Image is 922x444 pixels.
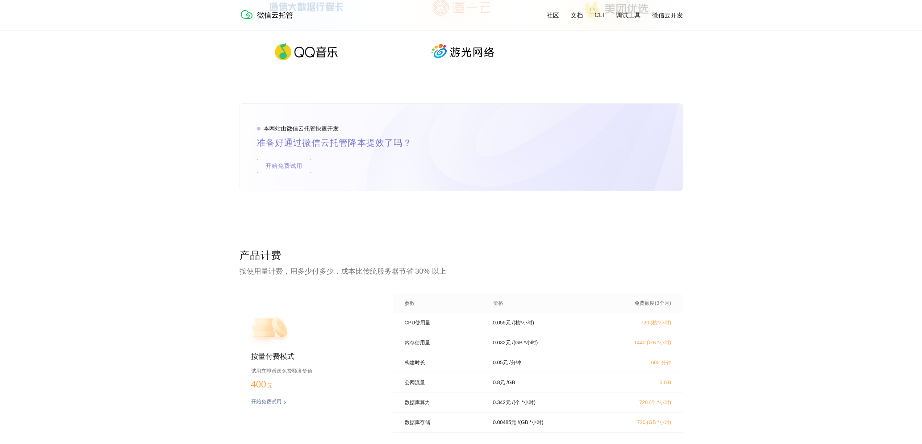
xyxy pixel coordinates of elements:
[267,383,272,389] span: 元
[493,340,511,346] p: 0.032 元
[251,366,370,375] p: 试用立即赠送免费额度价值
[239,249,683,263] p: 产品计费
[512,340,538,346] p: / (GB *小时)
[616,11,641,20] a: 调试工具
[405,419,483,426] p: 数据库存储
[547,11,559,20] a: 社区
[571,11,583,20] a: 文档
[608,379,671,385] p: 5 GB
[257,159,311,173] span: 开始免费试用
[493,419,517,426] p: 0.00485 元
[257,136,429,150] p: 准备好通过微信云托管降本提效了吗？
[652,11,683,20] a: 微信云开发
[239,7,297,22] img: 微信云托管
[512,320,534,326] p: / (核*小时)
[493,320,511,326] p: 0.055 元
[405,300,483,307] p: 参数
[251,399,281,406] p: 开始免费试用
[512,399,536,406] p: / (个 *小时)
[493,379,505,386] p: 0.8 元
[608,419,671,426] p: 720 (GB *小时)
[405,399,483,406] p: 数据库算力
[405,340,483,346] p: 内存使用量
[239,17,297,23] a: 微信云托管
[594,12,604,19] a: CLI
[608,399,671,406] p: 720 (个 *小时)
[251,352,370,362] p: 按量付费模式
[509,360,521,366] p: / 分钟
[239,266,683,276] p: 按使用量计费，用多少付多少，成本比传统服务器节省 30% 以上
[263,125,339,133] p: 本网站由微信云托管快速开发
[518,419,543,426] p: / (GB *小时)
[493,360,508,366] p: 0.05 元
[493,300,503,307] p: 价格
[608,320,671,326] p: 720 (核*小时)
[493,399,511,406] p: 0.342 元
[405,360,483,366] p: 构建时长
[506,379,515,386] p: / GB
[608,360,671,366] p: 600 分钟
[251,378,287,390] p: 400
[405,379,483,386] p: 公网流量
[608,340,671,346] p: 1440 (GB *小时)
[405,320,483,326] p: CPU使用量
[608,300,671,307] p: 免费额度(3个月)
